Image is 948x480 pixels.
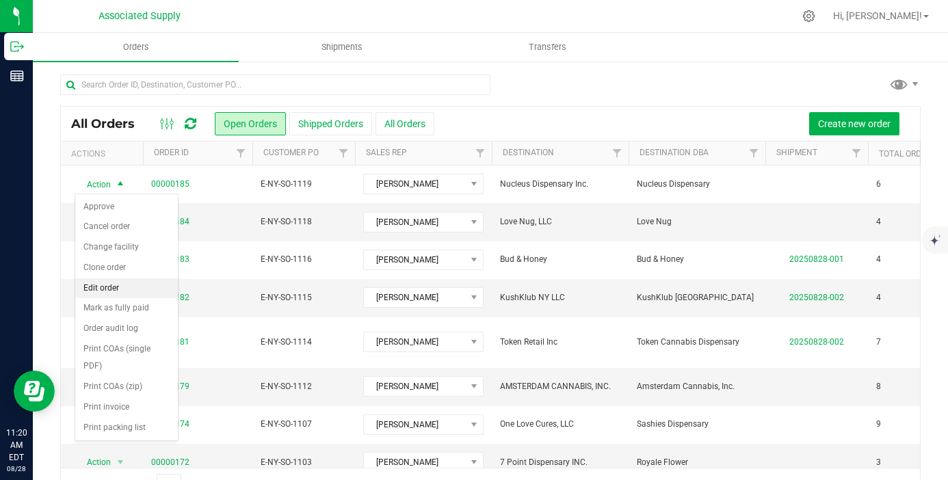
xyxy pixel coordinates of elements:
[261,336,347,349] span: E-NY-SO-1114
[445,33,650,62] a: Transfers
[818,118,891,129] span: Create new order
[75,258,178,278] li: Clone order
[60,75,490,95] input: Search Order ID, Destination, Customer PO...
[75,175,111,194] span: Action
[263,148,319,157] a: Customer PO
[6,464,27,474] p: 08/28
[469,142,492,165] a: Filter
[809,112,899,135] button: Create new order
[364,174,466,194] span: [PERSON_NAME]
[637,215,757,228] span: Love Nug
[500,215,620,228] span: Love Nug, LLC
[71,149,137,159] div: Actions
[154,148,189,157] a: Order ID
[364,213,466,232] span: [PERSON_NAME]
[230,142,252,165] a: Filter
[789,254,844,264] a: 20250828-001
[637,291,757,304] span: KushKlub [GEOGRAPHIC_DATA]
[640,148,709,157] a: Destination DBA
[261,178,347,191] span: E-NY-SO-1119
[75,197,178,217] li: Approve
[876,215,881,228] span: 4
[500,336,620,349] span: Token Retail Inc
[10,69,24,83] inline-svg: Reports
[637,336,757,349] span: Token Cannabis Dispensary
[789,293,844,302] a: 20250828-002
[215,112,286,135] button: Open Orders
[289,112,372,135] button: Shipped Orders
[876,253,881,266] span: 4
[239,33,445,62] a: Shipments
[776,148,817,157] a: Shipment
[876,291,881,304] span: 4
[366,148,407,157] a: Sales Rep
[637,253,757,266] span: Bud & Honey
[876,336,881,349] span: 7
[500,456,620,469] span: 7 Point Dispensary INC.
[151,456,189,469] a: 00000172
[364,332,466,351] span: [PERSON_NAME]
[500,178,620,191] span: Nucleus Dispensary Inc.
[6,427,27,464] p: 11:20 AM EDT
[364,288,466,307] span: [PERSON_NAME]
[98,10,181,22] span: Associated Supply
[71,116,148,131] span: All Orders
[376,112,434,135] button: All Orders
[75,237,178,258] li: Change facility
[876,418,881,431] span: 9
[75,397,178,418] li: Print invoice
[261,215,347,228] span: E-NY-SO-1118
[845,142,868,165] a: Filter
[261,253,347,266] span: E-NY-SO-1116
[364,377,466,396] span: [PERSON_NAME]
[637,380,757,393] span: Amsterdam Cannabis, Inc.
[876,380,881,393] span: 8
[75,217,178,237] li: Cancel order
[261,456,347,469] span: E-NY-SO-1103
[151,178,189,191] a: 00000185
[503,148,554,157] a: Destination
[833,10,922,21] span: Hi, [PERSON_NAME]!
[261,380,347,393] span: E-NY-SO-1112
[743,142,765,165] a: Filter
[637,418,757,431] span: Sashies Dispensary
[364,415,466,434] span: [PERSON_NAME]
[75,453,111,472] span: Action
[500,253,620,266] span: Bud & Honey
[876,178,881,191] span: 6
[75,298,178,319] li: Mark as fully paid
[789,337,844,347] a: 20250828-002
[75,377,178,397] li: Print COAs (zip)
[75,418,178,438] li: Print packing list
[261,418,347,431] span: E-NY-SO-1107
[112,453,129,472] span: select
[75,278,178,299] li: Edit order
[33,33,239,62] a: Orders
[112,175,129,194] span: select
[10,40,24,53] inline-svg: Outbound
[637,456,757,469] span: Royale Flower
[606,142,629,165] a: Filter
[364,453,466,472] span: [PERSON_NAME]
[876,456,881,469] span: 3
[75,339,178,377] li: Print COAs (single PDF)
[510,41,585,53] span: Transfers
[105,41,168,53] span: Orders
[332,142,355,165] a: Filter
[303,41,381,53] span: Shipments
[364,250,466,269] span: [PERSON_NAME]
[75,319,178,339] li: Order audit log
[500,291,620,304] span: KushKlub NY LLC
[500,418,620,431] span: One Love Cures, LLC
[14,371,55,412] iframe: Resource center
[261,291,347,304] span: E-NY-SO-1115
[800,10,817,23] div: Manage settings
[637,178,757,191] span: Nucleus Dispensary
[500,380,620,393] span: AMSTERDAM CANNABIS, INC.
